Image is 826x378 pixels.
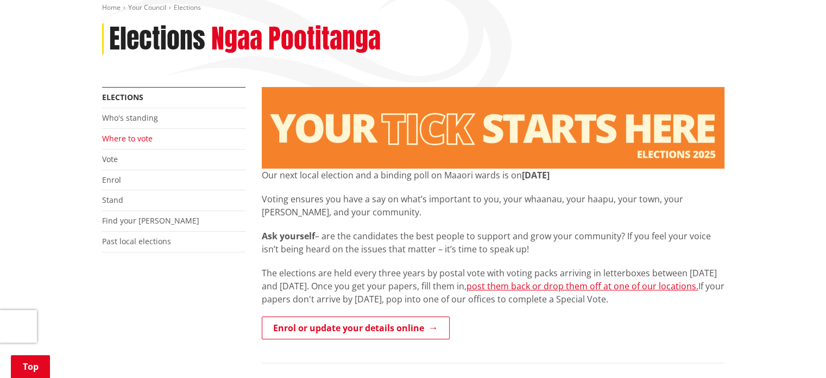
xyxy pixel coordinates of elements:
[102,215,199,226] a: Find your [PERSON_NAME]
[102,175,121,185] a: Enrol
[102,113,158,123] a: Who's standing
[102,195,123,205] a: Stand
[128,3,166,12] a: Your Council
[102,92,143,102] a: Elections
[522,169,550,181] strong: [DATE]
[262,230,724,256] p: – are the candidates the best people to support and grow your community? If you feel your voice i...
[102,133,153,144] a: Where to vote
[174,3,201,12] span: Elections
[262,193,724,219] p: Voting ensures you have a say on what’s important to you, your whaanau, your haapu, your town, yo...
[262,230,315,242] strong: Ask yourself
[211,23,381,55] h2: Ngaa Pootitanga
[262,317,450,339] a: Enrol or update your details online
[102,3,724,13] nav: breadcrumb
[262,169,724,182] p: Our next local election and a binding poll on Maaori wards is on
[109,23,205,55] h1: Elections
[466,280,698,292] a: post them back or drop them off at one of our locations.
[262,87,724,169] img: Elections - Website banner
[102,236,171,246] a: Past local elections
[262,267,724,306] p: The elections are held every three years by postal vote with voting packs arriving in letterboxes...
[776,332,815,371] iframe: Messenger Launcher
[11,355,50,378] a: Top
[102,3,121,12] a: Home
[102,154,118,164] a: Vote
